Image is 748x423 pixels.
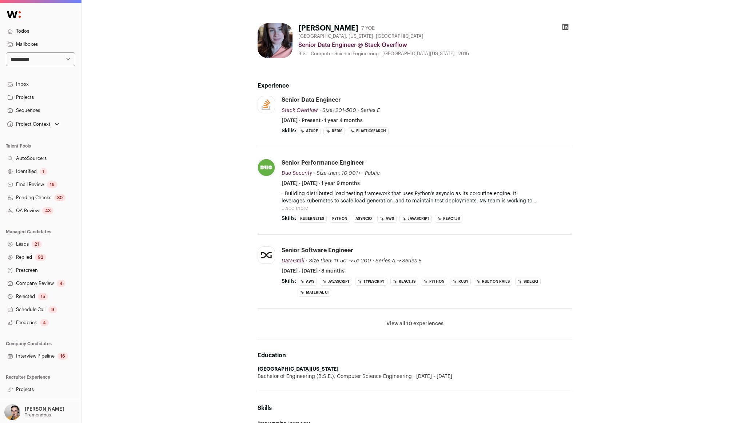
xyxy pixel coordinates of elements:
[386,320,443,327] button: View all 10 experiences
[348,127,389,135] li: Elasticsearch
[373,257,374,265] span: ·
[282,267,345,275] span: [DATE] - [DATE] · 8 months
[25,412,51,418] p: Tremendous
[435,215,462,223] li: React.js
[298,127,321,135] li: Azure
[6,119,61,129] button: Open dropdown
[323,127,345,135] li: Redis
[25,406,64,412] p: [PERSON_NAME]
[282,246,353,254] div: Senior Software Engineer
[412,373,452,380] span: [DATE] - [DATE]
[258,23,293,58] img: 21c9485ffe104419e3ff2034d1c3ae7b0aa31387ff193c03454faacc8fa8b8c0
[282,258,305,263] span: DataGrail
[362,170,363,177] span: ·
[282,127,296,134] span: Skills:
[57,352,68,360] div: 16
[282,171,312,176] span: Duo Security
[361,25,375,32] div: 7 YOE
[35,254,46,261] div: 92
[258,249,275,261] img: b53cbfa232960fb06c002f2d8f50bb87e559100ad41c12f115de0828a1c3dfda.png
[3,404,65,420] button: Open dropdown
[282,190,572,205] p: - Building distributed load testing framework that uses Python’s asyncio as its coroutine engine....
[298,41,572,49] div: Senior Data Engineer @ Stack Overflow
[6,121,51,127] div: Project Context
[298,23,358,33] h1: [PERSON_NAME]
[42,207,53,214] div: 43
[258,367,338,372] strong: [GEOGRAPHIC_DATA][US_STATE]
[258,373,572,380] div: Bachelor of Engineering (B.S.E.), Computer Science Engineering
[282,180,360,187] span: [DATE] - [DATE] · 1 year 9 months
[258,404,572,412] h2: Skills
[4,404,20,420] img: 144000-medium_jpg
[298,278,317,286] li: AWS
[258,159,275,176] img: 381e3968a5849651dd830de548872b25f243bb343e5f204671261ccc4bf36b8e.jpg
[282,205,308,212] button: ...see more
[47,181,57,188] div: 16
[358,107,359,114] span: ·
[3,7,25,22] img: Wellfound
[515,278,541,286] li: Sidekiq
[319,108,356,113] span: · Size: 201-500
[320,278,352,286] li: JavaScript
[282,117,363,124] span: [DATE] - Present · 1 year 4 months
[282,159,365,167] div: Senior Performance Engineer
[298,289,331,297] li: Material UI
[330,215,350,223] li: Python
[353,215,374,223] li: asyncio
[282,108,318,113] span: Stack Overflow
[40,319,49,326] div: 4
[474,278,512,286] li: Ruby on Rails
[314,171,361,176] span: · Size then: 10,001+
[282,96,341,104] div: Senior Data Engineer
[375,258,422,263] span: Series A → Series B
[54,194,65,201] div: 30
[258,351,572,360] h2: Education
[390,278,418,286] li: React.js
[38,293,48,300] div: 15
[377,215,397,223] li: AWS
[282,215,296,222] span: Skills:
[421,278,447,286] li: Python
[48,306,57,313] div: 9
[57,280,65,287] div: 4
[399,215,432,223] li: JavaScript
[355,278,387,286] li: TypeScript
[298,215,327,223] li: Kubernetes
[298,51,572,57] div: B.S. - Computer Science Engineering - [GEOGRAPHIC_DATA][US_STATE] - 2016
[40,168,47,175] div: 1
[258,81,572,90] h2: Experience
[32,241,42,248] div: 21
[365,171,380,176] span: Public
[298,33,423,39] span: [GEOGRAPHIC_DATA], [US_STATE], [GEOGRAPHIC_DATA]
[282,278,296,285] span: Skills:
[258,96,275,113] img: 0a5afa2299aaea91c50626de1dcfce1870d58175b6c8d2984c537172038d104c.png
[361,108,380,113] span: Series E
[450,278,471,286] li: Ruby
[306,258,371,263] span: · Size then: 11-50 → 51-200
